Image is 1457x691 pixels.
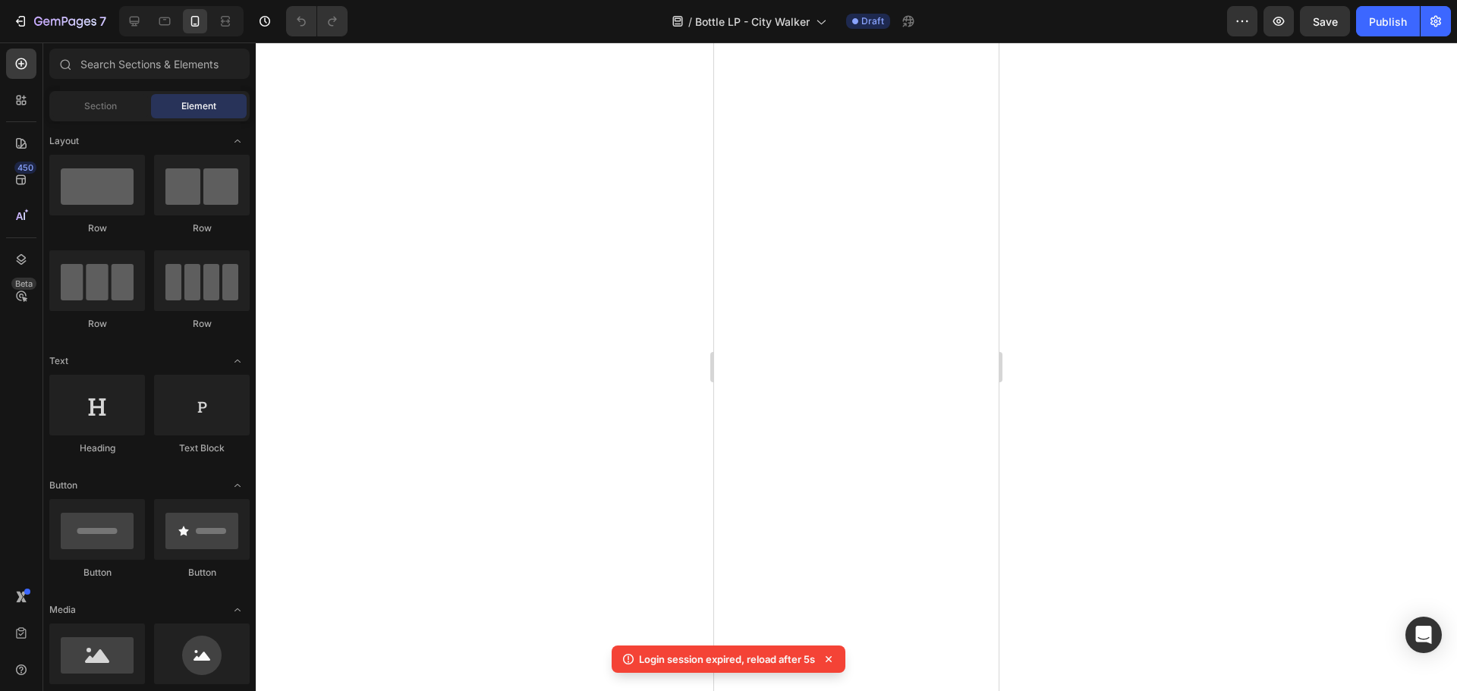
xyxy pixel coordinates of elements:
div: Row [154,221,250,235]
p: Login session expired, reload after 5s [639,652,815,667]
span: Toggle open [225,349,250,373]
span: Bottle LP - City Walker [695,14,810,30]
button: Save [1300,6,1350,36]
div: 450 [14,162,36,174]
div: Row [49,317,145,331]
div: Undo/Redo [286,6,348,36]
span: Toggle open [225,129,250,153]
div: Publish [1369,14,1407,30]
div: Row [154,317,250,331]
div: Row [49,221,145,235]
iframe: Design area [714,42,999,691]
span: Section [84,99,117,113]
button: Publish [1356,6,1420,36]
div: Button [154,566,250,579]
span: Layout [49,134,79,148]
span: Save [1313,15,1338,28]
span: Toggle open [225,473,250,498]
span: Element [181,99,216,113]
button: 7 [6,6,113,36]
span: Toggle open [225,598,250,622]
div: Beta [11,278,36,290]
span: Text [49,354,68,368]
span: Media [49,603,76,617]
div: Heading [49,441,145,455]
span: Button [49,479,77,492]
span: Draft [861,14,884,28]
p: 7 [99,12,106,30]
span: / [688,14,692,30]
div: Text Block [154,441,250,455]
div: Button [49,566,145,579]
div: Open Intercom Messenger [1405,617,1442,653]
input: Search Sections & Elements [49,49,250,79]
